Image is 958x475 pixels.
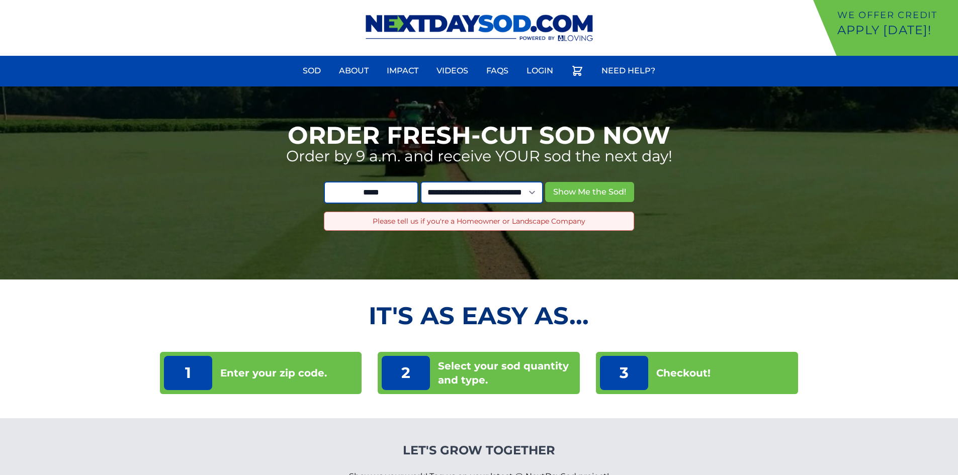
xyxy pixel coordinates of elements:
p: Apply [DATE]! [837,22,954,38]
h4: Let's Grow Together [349,442,609,458]
a: Login [520,59,559,83]
a: Need Help? [595,59,661,83]
p: 1 [164,356,212,390]
p: Select your sod quantity and type. [438,359,576,387]
a: About [333,59,375,83]
button: Show Me the Sod! [545,182,634,202]
p: Checkout! [656,366,711,380]
a: Impact [381,59,424,83]
p: We offer Credit [837,8,954,22]
p: 3 [600,356,648,390]
p: 2 [382,356,430,390]
h2: It's as Easy As... [160,304,799,328]
a: Sod [297,59,327,83]
a: FAQs [480,59,514,83]
h1: Order Fresh-Cut Sod Now [288,123,670,147]
p: Please tell us if you're a Homeowner or Landscape Company [332,216,626,226]
p: Enter your zip code. [220,366,327,380]
p: Order by 9 a.m. and receive YOUR sod the next day! [286,147,672,165]
a: Videos [430,59,474,83]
